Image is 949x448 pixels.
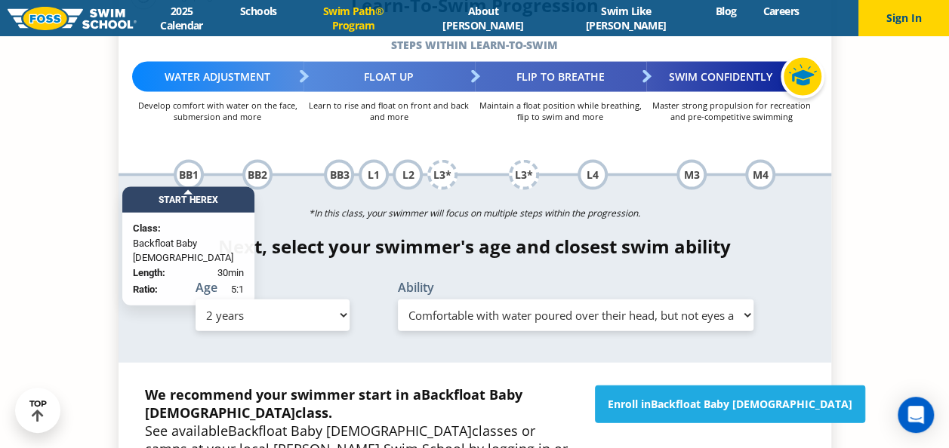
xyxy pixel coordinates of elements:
p: *In this class, your swimmer will focus on multiple steps within the progression. [119,203,831,224]
a: Enroll inBackfloat Baby [DEMOGRAPHIC_DATA] [595,385,865,423]
div: L4 [578,160,608,190]
div: Open Intercom Messenger [898,397,934,433]
h4: Next, select your swimmer's age and closest swim ability [119,236,831,257]
div: Swim Confidently [646,62,818,92]
span: Backfloat Baby [DEMOGRAPHIC_DATA] [145,385,522,422]
img: FOSS Swim School Logo [8,7,137,30]
h5: Steps within Learn-to-Swim [119,35,831,56]
div: Start Here [122,187,254,213]
strong: Length: [133,267,165,278]
div: TOP [29,399,47,422]
div: M4 [745,160,775,190]
div: BB2 [242,160,273,190]
div: BB1 [174,160,204,190]
div: M3 [676,160,707,190]
a: Schools [226,4,290,18]
a: Swim Path® Program [290,4,416,32]
div: Float Up [303,62,475,92]
p: Learn to rise and float on front and back and more [303,100,475,122]
a: Blog [702,4,750,18]
a: 2025 Calendar [137,4,226,32]
span: Backfloat Baby [DEMOGRAPHIC_DATA] [133,236,244,265]
strong: Ratio: [133,284,158,295]
strong: Class: [133,222,161,234]
span: Backfloat Baby [DEMOGRAPHIC_DATA] [228,422,472,440]
span: 30min [217,265,244,281]
span: X [212,195,218,205]
div: L2 [393,160,423,190]
div: Water Adjustment [132,62,303,92]
label: Ability [398,281,754,293]
label: Age [196,281,350,293]
div: BB3 [324,160,354,190]
a: Careers [750,4,812,18]
strong: We recommend your swimmer start in a class. [145,385,522,422]
p: Master strong propulsion for recreation and pre-competitive swimming [646,100,818,122]
a: About [PERSON_NAME] [416,4,550,32]
p: Develop comfort with water on the face, submersion and more [132,100,303,122]
a: Swim Like [PERSON_NAME] [550,4,702,32]
p: Maintain a float position while breathing, flip to swim and more [475,100,646,122]
span: Backfloat Baby [DEMOGRAPHIC_DATA] [651,397,852,411]
div: Flip to Breathe [475,62,646,92]
div: L1 [359,160,389,190]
